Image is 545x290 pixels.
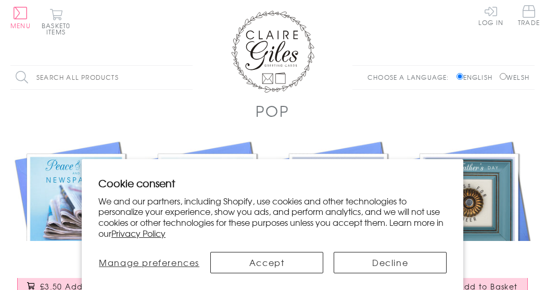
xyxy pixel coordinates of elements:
input: Search [182,66,193,89]
input: Search all products [10,66,193,89]
a: Trade [518,5,540,28]
img: Claire Giles Greetings Cards [231,10,314,93]
h2: Cookie consent [98,176,447,190]
a: Log In [478,5,503,26]
label: English [457,72,498,82]
label: Welsh [500,72,529,82]
span: Trade [518,5,540,26]
span: 0 items [46,21,70,37]
input: Welsh [500,73,506,80]
button: Accept [210,252,323,273]
p: Choose a language: [367,72,454,82]
button: Menu [10,7,31,29]
button: Decline [334,252,447,273]
img: Father's Day Card, Newspapers, Peace and Quiet and Newspapers [10,137,142,269]
p: We and our partners, including Shopify, use cookies and other technologies to personalize your ex... [98,196,447,239]
span: Manage preferences [99,256,199,269]
button: Basket0 items [42,8,70,35]
img: Father's Day Card, Happy Father's Day, Press for Beer [403,137,535,269]
span: Menu [10,21,31,30]
a: Privacy Policy [111,227,166,239]
button: Manage preferences [98,252,200,273]
img: Father's Day Card, Robot, I'm Glad You're My Dad [273,137,404,269]
h1: POP [256,100,289,122]
img: Father's Day Card, Globe, Best Dad in the World [142,137,273,269]
input: English [457,73,463,80]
